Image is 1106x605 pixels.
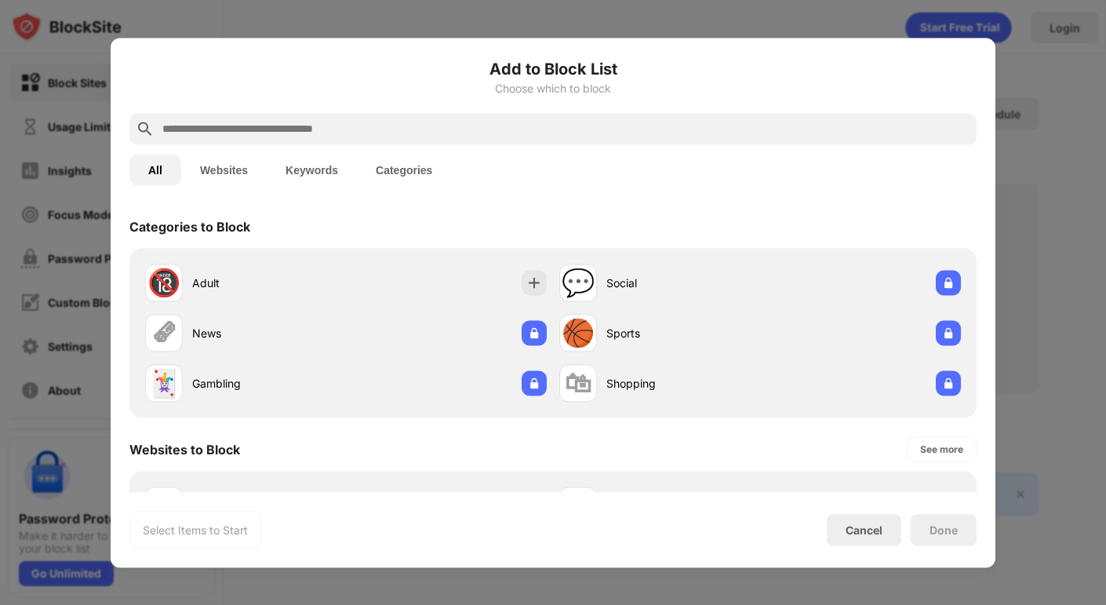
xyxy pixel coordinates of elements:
div: 🛍 [565,367,591,399]
div: 🏀 [562,317,595,349]
h6: Add to Block List [129,56,977,80]
div: Categories to Block [129,218,250,234]
div: Social [606,275,760,291]
div: Done [930,523,958,536]
button: All [129,154,181,185]
div: See more [920,441,963,457]
div: 🃏 [147,367,180,399]
div: Select Items to Start [143,522,248,538]
img: search.svg [136,119,155,138]
div: Websites to Block [129,441,240,457]
button: Keywords [267,154,357,185]
div: 🔞 [147,267,180,299]
div: News [192,325,346,341]
button: Categories [357,154,451,185]
div: Choose which to block [129,82,977,94]
div: Sports [606,325,760,341]
div: 💬 [562,267,595,299]
div: 🗞 [151,317,177,349]
div: Adult [192,275,346,291]
div: Shopping [606,375,760,392]
div: Cancel [846,523,882,537]
div: Gambling [192,375,346,392]
button: Websites [181,154,267,185]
